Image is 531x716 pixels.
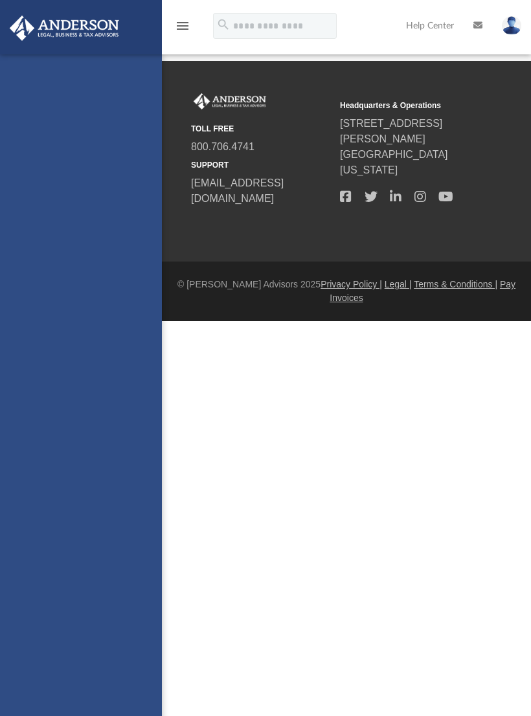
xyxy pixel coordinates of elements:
[385,279,412,289] a: Legal |
[340,149,448,175] a: [GEOGRAPHIC_DATA][US_STATE]
[191,123,331,135] small: TOLL FREE
[191,177,284,204] a: [EMAIL_ADDRESS][DOMAIN_NAME]
[340,118,442,144] a: [STREET_ADDRESS][PERSON_NAME]
[191,93,269,110] img: Anderson Advisors Platinum Portal
[191,141,254,152] a: 800.706.4741
[175,25,190,34] a: menu
[216,17,231,32] i: search
[502,16,521,35] img: User Pic
[6,16,123,41] img: Anderson Advisors Platinum Portal
[340,100,480,111] small: Headquarters & Operations
[321,279,382,289] a: Privacy Policy |
[175,18,190,34] i: menu
[191,159,331,171] small: SUPPORT
[162,278,531,305] div: © [PERSON_NAME] Advisors 2025
[414,279,497,289] a: Terms & Conditions |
